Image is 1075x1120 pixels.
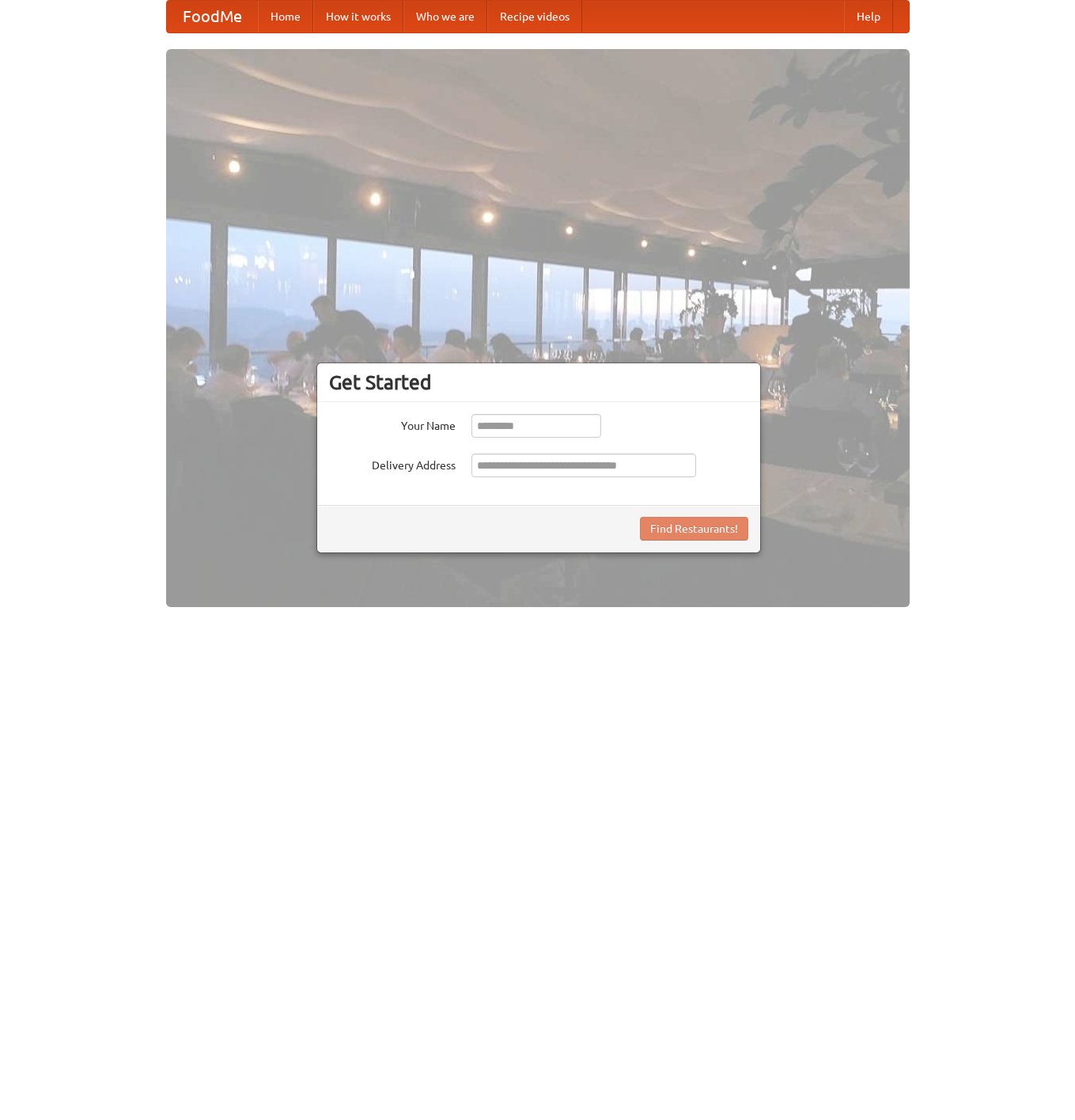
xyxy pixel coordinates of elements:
[640,517,748,541] button: Find Restaurants!
[329,370,748,394] h3: Get Started
[258,1,313,32] a: Home
[313,1,403,32] a: How it works
[329,414,456,434] label: Your Name
[403,1,487,32] a: Who we are
[844,1,893,32] a: Help
[329,454,456,473] label: Delivery Address
[487,1,582,32] a: Recipe videos
[167,1,258,32] a: FoodMe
